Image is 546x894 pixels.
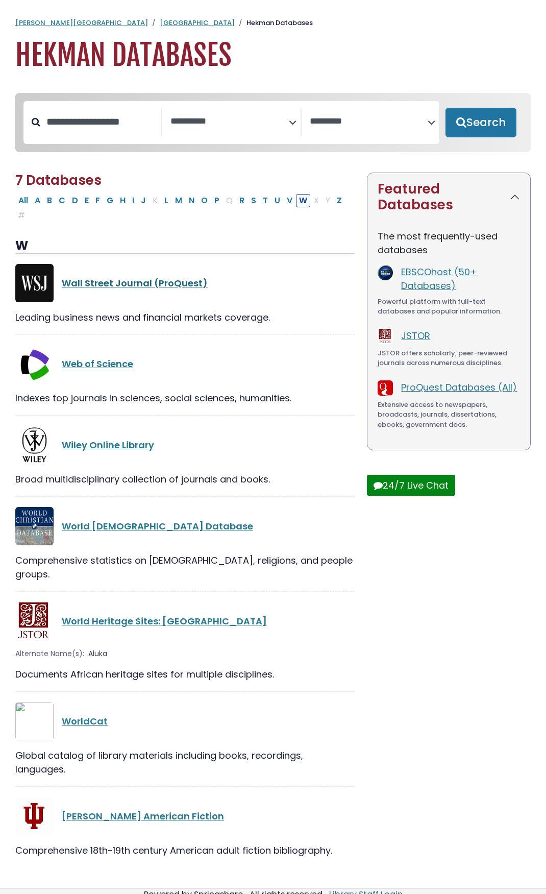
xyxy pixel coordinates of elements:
[92,194,103,207] button: Filter Results F
[186,194,197,207] button: Filter Results N
[401,329,430,342] a: JSTOR
[260,194,271,207] button: Filter Results T
[62,439,154,451] a: Wiley Online Library
[15,38,531,73] h1: Hekman Databases
[15,18,148,28] a: [PERSON_NAME][GEOGRAPHIC_DATA]
[62,277,208,289] a: Wall Street Journal (ProQuest)
[211,194,222,207] button: Filter Results P
[62,715,108,728] a: WorldCat
[170,116,288,127] textarea: Search
[15,843,355,857] div: Comprehensive 18th-19th century American adult fiction bibliography.
[62,520,253,533] a: World [DEMOGRAPHIC_DATA] Database
[378,229,520,257] p: The most frequently-used databases
[69,194,81,207] button: Filter Results D
[15,171,102,189] span: 7 Databases
[138,194,149,207] button: Filter Results J
[62,357,133,370] a: Web of Science
[401,265,477,292] a: EBSCOhost (50+ Databases)
[15,391,355,405] div: Indexes top journals in sciences, social sciences, humanities.
[15,667,355,681] div: Documents African heritage sites for multiple disciplines.
[15,238,355,254] h3: W
[236,194,247,207] button: Filter Results R
[15,194,31,207] button: All
[401,381,517,394] a: ProQuest Databases (All)
[62,810,224,823] a: [PERSON_NAME] American Fiction
[198,194,211,207] button: Filter Results O
[161,194,171,207] button: Filter Results L
[15,18,531,28] nav: breadcrumb
[32,194,43,207] button: Filter Results A
[334,194,345,207] button: Filter Results Z
[310,116,428,127] textarea: Search
[44,194,55,207] button: Filter Results B
[378,400,520,430] div: Extensive access to newspapers, broadcasts, journals, dissertations, ebooks, government docs.
[15,748,355,776] div: Global catalog of library materials including books, recordings, languages.
[15,310,355,324] div: Leading business news and financial markets coverage.
[378,348,520,368] div: JSTOR offers scholarly, peer-reviewed journals across numerous disciplines.
[367,475,455,496] button: 24/7 Live Chat
[15,93,531,152] nav: Search filters
[15,194,346,221] div: Alpha-list to filter by first letter of database name
[62,615,267,627] a: World Heritage Sites: [GEOGRAPHIC_DATA]
[172,194,185,207] button: Filter Results M
[88,648,107,659] span: Aluka
[378,297,520,317] div: Powerful platform with full-text databases and popular information.
[271,194,283,207] button: Filter Results U
[284,194,295,207] button: Filter Results V
[160,18,235,28] a: [GEOGRAPHIC_DATA]
[40,113,161,130] input: Search database by title or keyword
[15,553,355,581] div: Comprehensive statistics on [DEMOGRAPHIC_DATA], religions, and people groups.
[367,173,530,221] button: Featured Databases
[104,194,116,207] button: Filter Results G
[56,194,68,207] button: Filter Results C
[235,18,313,28] li: Hekman Databases
[15,648,84,659] span: Alternate Name(s):
[129,194,137,207] button: Filter Results I
[15,472,355,486] div: Broad multidisciplinary collection of journals and books.
[117,194,129,207] button: Filter Results H
[82,194,92,207] button: Filter Results E
[445,108,516,137] button: Submit for Search Results
[296,194,310,207] button: Filter Results W
[248,194,259,207] button: Filter Results S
